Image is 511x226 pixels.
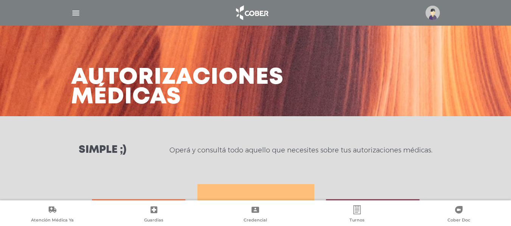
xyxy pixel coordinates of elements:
span: Guardias [144,217,163,224]
span: Atención Médica Ya [31,217,74,224]
img: profile-placeholder.svg [426,6,440,20]
h3: Autorizaciones médicas [71,68,284,107]
a: Atención Médica Ya [2,205,103,224]
span: Cober Doc [447,217,470,224]
span: Credencial [244,217,267,224]
a: Credencial [205,205,306,224]
img: logo_cober_home-white.png [232,4,272,22]
img: Cober_menu-lines-white.svg [71,8,81,18]
p: Operá y consultá todo aquello que necesites sobre tus autorizaciones médicas. [169,146,432,155]
a: Turnos [306,205,408,224]
a: Cober Doc [408,205,509,224]
a: Guardias [103,205,205,224]
span: Turnos [349,217,365,224]
h3: Simple ;) [79,145,126,155]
